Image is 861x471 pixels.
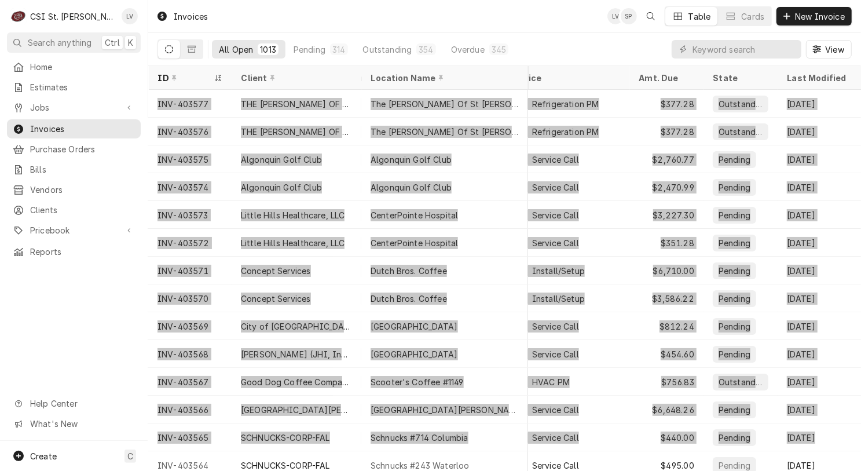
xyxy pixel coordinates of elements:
[30,224,118,236] span: Pricebook
[778,312,861,340] div: [DATE]
[629,201,704,229] div: $3,227.30
[148,284,232,312] div: INV-403570
[778,145,861,173] div: [DATE]
[639,72,692,84] div: Amt. Due
[371,209,458,221] div: CenterPointe Hospital
[30,184,135,196] span: Vendors
[148,368,232,396] div: INV-403567
[157,72,211,84] div: ID
[148,257,232,284] div: INV-403571
[787,72,849,84] div: Last Modified
[607,8,624,24] div: LV
[30,246,135,258] span: Reports
[30,397,134,410] span: Help Center
[148,229,232,257] div: INV-403572
[371,376,464,388] div: Scooter's Coffee #1149
[621,8,637,24] div: SP
[371,404,519,416] div: [GEOGRAPHIC_DATA][PERSON_NAME]
[717,98,764,110] div: Outstanding
[148,312,232,340] div: INV-403569
[122,8,138,24] div: LV
[371,154,452,166] div: Algonquin Golf Club
[241,209,345,221] div: Little Hills Healthcare, LLC
[693,40,796,59] input: Keyword search
[241,432,330,444] div: SCHNUCKS-CORP-FAL
[629,423,704,451] div: $440.00
[219,43,253,56] div: All Open
[509,432,579,444] div: Job | Service Call
[371,432,468,444] div: Schnucks #714 Columbia
[778,396,861,423] div: [DATE]
[371,237,458,249] div: CenterPointe Hospital
[241,181,322,193] div: Algonquin Golf Club
[7,98,141,117] a: Go to Jobs
[7,180,141,199] a: Vendors
[629,257,704,284] div: $6,710.00
[7,394,141,413] a: Go to Help Center
[717,432,752,444] div: Pending
[7,140,141,159] a: Purchase Orders
[778,257,861,284] div: [DATE]
[629,173,704,201] div: $2,470.99
[509,237,579,249] div: Job | Service Call
[371,348,458,360] div: [GEOGRAPHIC_DATA]
[127,450,133,462] span: C
[778,173,861,201] div: [DATE]
[717,348,752,360] div: Pending
[148,173,232,201] div: INV-403574
[806,40,852,59] button: View
[419,43,433,56] div: 354
[30,10,115,23] div: CSI St. [PERSON_NAME]
[7,32,141,53] button: Search anythingCtrlK
[7,57,141,76] a: Home
[30,451,57,461] span: Create
[363,43,412,56] div: Outstanding
[509,404,579,416] div: Job | Service Call
[241,154,322,166] div: Algonquin Golf Club
[241,404,352,416] div: [GEOGRAPHIC_DATA][PERSON_NAME]
[741,10,764,23] div: Cards
[509,376,570,388] div: Job | HVAC PM
[509,209,579,221] div: Job | Service Call
[607,8,624,24] div: Lisa Vestal's Avatar
[451,43,485,56] div: Overdue
[778,90,861,118] div: [DATE]
[492,43,506,56] div: 345
[509,72,618,84] div: Service
[371,126,519,138] div: The [PERSON_NAME] Of St [PERSON_NAME]
[148,118,232,145] div: INV-403576
[241,98,352,110] div: THE [PERSON_NAME] OF ST [PERSON_NAME]
[148,423,232,451] div: INV-403565
[621,8,637,24] div: Shelley Politte's Avatar
[105,36,120,49] span: Ctrl
[776,7,852,25] button: New Invoice
[688,10,711,23] div: Table
[778,229,861,257] div: [DATE]
[629,396,704,423] div: $6,648.26
[717,404,752,416] div: Pending
[241,237,345,249] div: Little Hills Healthcare, LLC
[629,90,704,118] div: $377.28
[629,229,704,257] div: $351.28
[717,209,752,221] div: Pending
[778,284,861,312] div: [DATE]
[148,396,232,423] div: INV-403566
[241,376,352,388] div: Good Dog Coffee Company, LLC
[509,320,579,333] div: Job | Service Call
[30,418,134,430] span: What's New
[241,320,352,333] div: City of [GEOGRAPHIC_DATA]
[778,118,861,145] div: [DATE]
[823,43,847,56] span: View
[371,181,452,193] div: Algonquin Golf Club
[717,320,752,333] div: Pending
[7,78,141,97] a: Estimates
[778,340,861,368] div: [DATE]
[509,126,599,138] div: Job | Refrigeration PM
[128,36,133,49] span: K
[793,10,847,23] span: New Invoice
[241,348,352,360] div: [PERSON_NAME] (JHI, Inc) - Subways
[629,145,704,173] div: $2,760.77
[294,43,325,56] div: Pending
[148,145,232,173] div: INV-403575
[778,423,861,451] div: [DATE]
